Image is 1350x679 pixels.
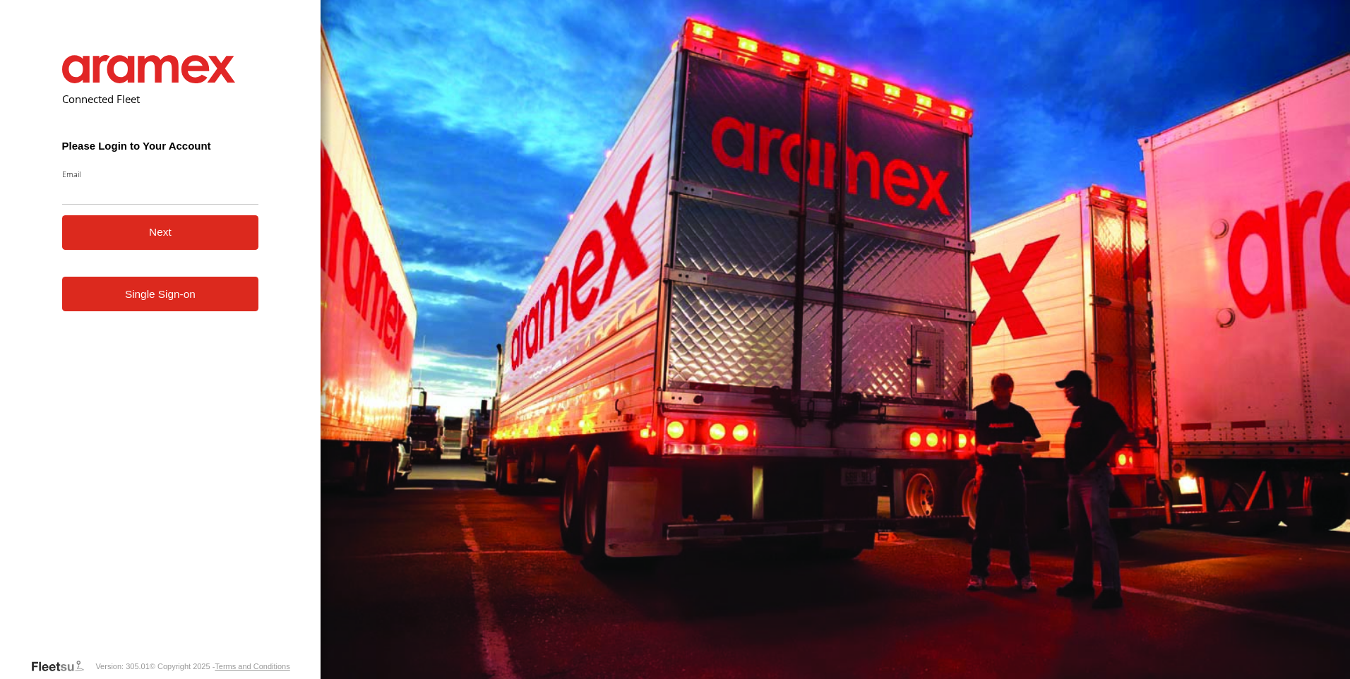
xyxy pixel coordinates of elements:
h2: Connected Fleet [62,92,259,106]
h3: Please Login to Your Account [62,140,259,152]
label: Email [62,169,259,179]
button: Next [62,215,259,250]
a: Terms and Conditions [215,662,289,671]
img: Aramex [62,55,236,83]
div: Version: 305.01 [95,662,149,671]
a: Visit our Website [30,659,95,673]
a: Single Sign-on [62,277,259,311]
div: © Copyright 2025 - [150,662,290,671]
